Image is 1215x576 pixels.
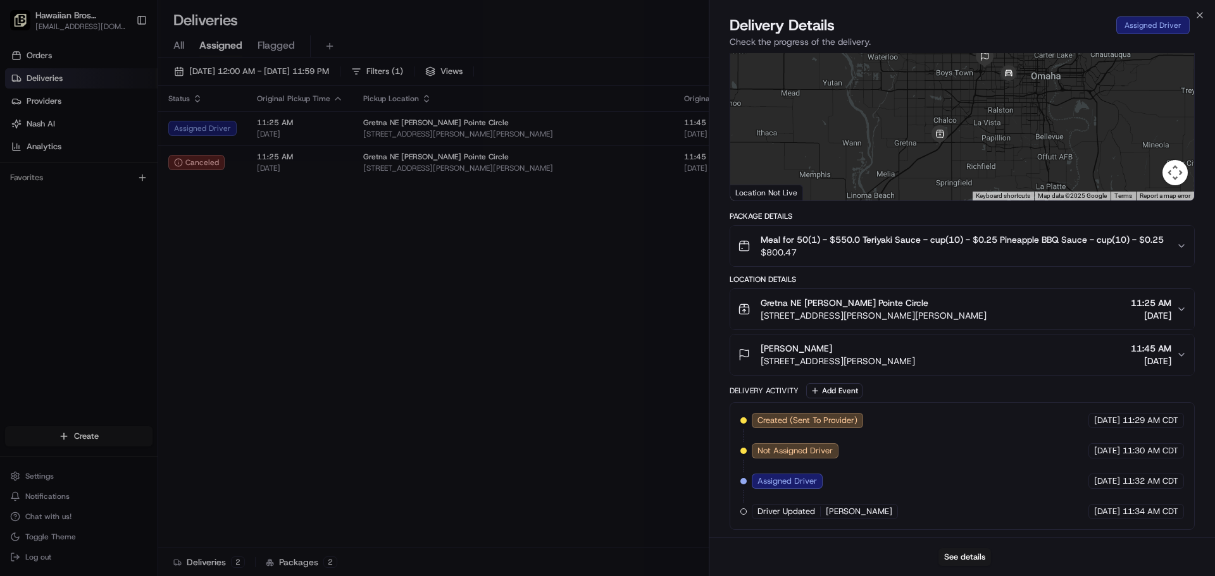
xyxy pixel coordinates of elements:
[25,183,97,196] span: Knowledge Base
[761,355,915,367] span: [STREET_ADDRESS][PERSON_NAME]
[1094,445,1120,457] span: [DATE]
[1038,192,1107,199] span: Map data ©2025 Google
[730,15,835,35] span: Delivery Details
[120,183,203,196] span: API Documentation
[730,211,1195,221] div: Package Details
[215,125,230,140] button: Start new chat
[13,51,230,71] p: Welcome 👋
[1123,415,1178,426] span: 11:29 AM CDT
[1131,342,1171,355] span: 11:45 AM
[730,226,1194,266] button: Meal for 50(1) - $550.0 Teriyaki Sauce - cup(10) - $0.25 Pineapple BBQ Sauce - cup(10) - $0.25$80...
[33,82,209,95] input: Clear
[757,445,833,457] span: Not Assigned Driver
[1162,160,1188,185] button: Map camera controls
[976,192,1030,200] button: Keyboard shortcuts
[1131,309,1171,322] span: [DATE]
[826,506,892,517] span: [PERSON_NAME]
[730,185,803,200] div: Location Not Live
[1131,355,1171,367] span: [DATE]
[1094,415,1120,426] span: [DATE]
[89,214,153,224] a: Powered byPylon
[730,334,1194,375] button: [PERSON_NAME][STREET_ADDRESS][PERSON_NAME]11:45 AM[DATE]
[761,297,928,309] span: Gretna NE [PERSON_NAME] Pointe Circle
[13,13,38,38] img: Nash
[1123,475,1178,487] span: 11:32 AM CDT
[761,342,832,355] span: [PERSON_NAME]
[730,289,1194,329] button: Gretna NE [PERSON_NAME] Pointe Circle[STREET_ADDRESS][PERSON_NAME][PERSON_NAME]11:25 AM[DATE]
[733,184,775,200] img: Google
[1094,475,1120,487] span: [DATE]
[126,214,153,224] span: Pylon
[761,233,1164,246] span: Meal for 50(1) - $550.0 Teriyaki Sauce - cup(10) - $0.25 Pineapple BBQ Sauce - cup(10) - $0.25
[1094,506,1120,517] span: [DATE]
[757,415,857,426] span: Created (Sent To Provider)
[8,178,102,201] a: 📗Knowledge Base
[806,383,863,398] button: Add Event
[1131,297,1171,309] span: 11:25 AM
[1114,192,1132,199] a: Terms (opens in new tab)
[1123,445,1178,457] span: 11:30 AM CDT
[1140,192,1190,199] a: Report a map error
[730,274,1195,285] div: Location Details
[761,309,987,322] span: [STREET_ADDRESS][PERSON_NAME][PERSON_NAME]
[107,185,117,195] div: 💻
[43,133,160,144] div: We're available if you need us!
[733,184,775,200] a: Open this area in Google Maps (opens a new window)
[13,121,35,144] img: 1736555255976-a54dd68f-1ca7-489b-9aae-adbdc363a1c4
[13,185,23,195] div: 📗
[938,548,991,566] button: See details
[730,386,799,396] div: Delivery Activity
[761,246,1164,259] span: $800.47
[1123,506,1178,517] span: 11:34 AM CDT
[730,35,1195,48] p: Check the progress of the delivery.
[757,506,815,517] span: Driver Updated
[757,475,817,487] span: Assigned Driver
[102,178,208,201] a: 💻API Documentation
[43,121,208,133] div: Start new chat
